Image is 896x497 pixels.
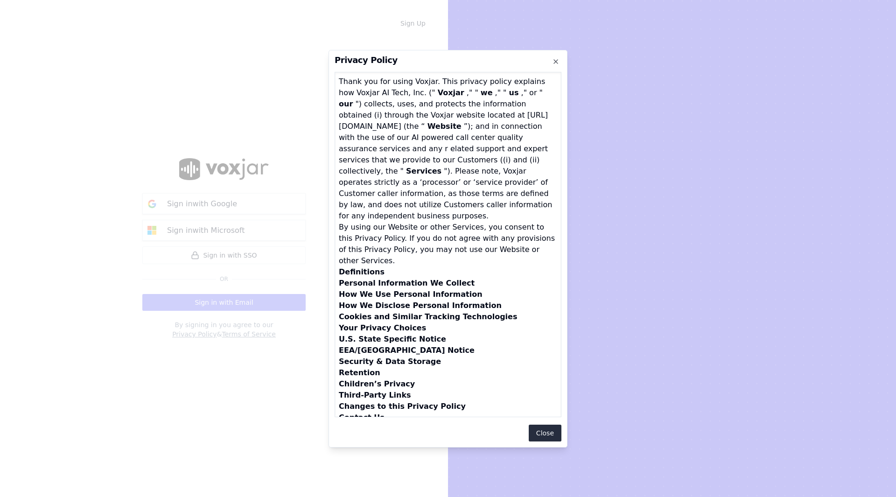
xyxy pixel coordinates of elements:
[339,335,446,343] b: U.S. State Specific Notice
[339,323,426,332] b: Your Privacy Choices
[339,144,548,175] span: elated support and expert services that we provide to our Customers ((i) and (ii) collectively, t...
[339,357,441,366] b: Security & Data Storage
[339,312,517,321] b: Cookies and Similar Tracking Technologies
[438,88,464,97] b: Voxjar
[339,99,353,108] b: our
[339,223,555,265] span: By using our Website or other Services, you consent to this Privacy Policy. If you do not agree w...
[406,167,441,175] b: Services
[339,99,526,119] span: ") collects, uses, and protects the information obtained (i) through the Voxjar website located at
[339,368,380,377] b: Retention
[339,391,411,399] b: Third-Party Links
[339,413,385,422] b: Contact Us
[339,402,466,411] b: Changes to this Privacy Policy
[335,56,561,64] h2: Privacy Policy
[339,133,523,153] span: AI powered call center quality assurance services and any r
[495,88,507,97] span: ," "
[467,88,478,97] span: ," "
[339,346,475,355] b: EEA/[GEOGRAPHIC_DATA] Notice
[529,425,561,441] button: Close
[339,279,475,287] b: Personal Information We Collect
[521,88,543,97] span: ," or "
[427,122,462,131] b: Website
[339,267,385,276] b: Definitions
[339,379,415,388] b: Children’s Privacy
[404,122,425,131] span: (the “
[339,77,545,97] span: Thank you for using Voxjar. This privacy policy explains how Voxjar AI Tech, Inc. ("
[481,88,493,97] b: we
[339,290,483,299] b: How We Use Personal Information
[339,167,552,220] span: "). Please note, Voxjar operates strictly as a ‘processor’ or ‘service provider’ of Customer call...
[339,301,502,310] b: How We Disclose Personal Information
[509,88,519,97] b: us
